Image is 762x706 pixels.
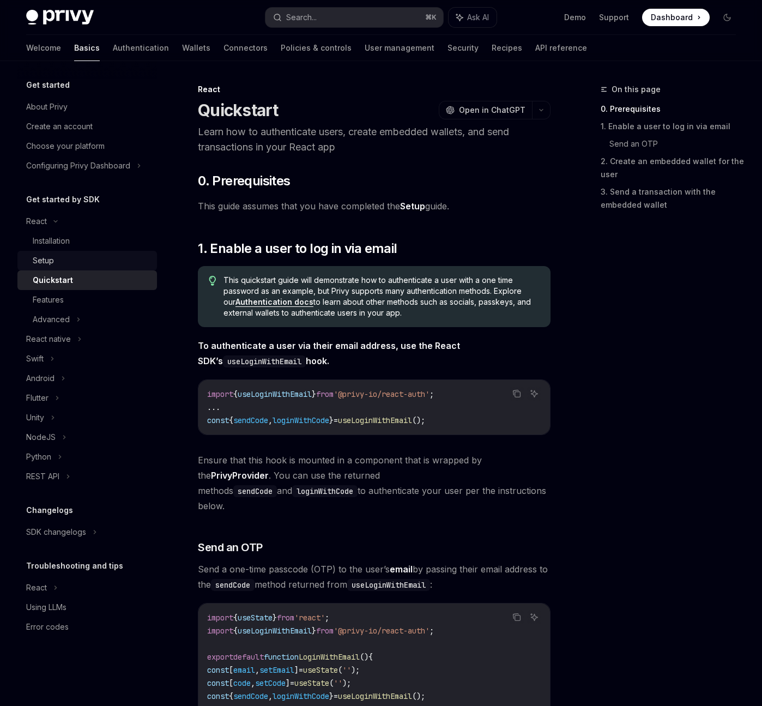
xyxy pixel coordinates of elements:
[113,35,169,61] a: Authentication
[299,652,360,662] span: LoginWithEmail
[233,613,238,623] span: {
[601,153,745,183] a: 2. Create an embedded wallet for the user
[467,12,489,23] span: Ask AI
[238,626,312,636] span: useLoginWithEmail
[33,313,70,326] div: Advanced
[26,193,100,206] h5: Get started by SDK
[338,665,342,675] span: (
[233,678,251,688] span: code
[26,215,47,228] div: React
[255,678,286,688] span: setCode
[26,159,130,172] div: Configuring Privy Dashboard
[198,100,279,120] h1: Quickstart
[198,198,551,214] span: This guide assumes that you have completed the guide.
[312,389,316,399] span: }
[294,665,299,675] span: ]
[26,559,123,572] h5: Troubleshooting and tips
[233,652,264,662] span: default
[286,11,317,24] div: Search...
[510,387,524,401] button: Copy the contents from the code block
[601,118,745,135] a: 1. Enable a user to log in via email
[459,105,525,116] span: Open in ChatGPT
[17,136,157,156] a: Choose your platform
[277,613,294,623] span: from
[273,613,277,623] span: }
[316,389,334,399] span: from
[238,389,312,399] span: useLoginWithEmail
[26,333,71,346] div: React native
[329,691,334,701] span: }
[412,691,425,701] span: ();
[264,652,299,662] span: function
[447,35,479,61] a: Security
[26,470,59,483] div: REST API
[198,452,551,514] span: Ensure that this hook is mounted in a component that is wrapped by the . You can use the returned...
[365,35,434,61] a: User management
[198,84,551,95] div: React
[259,665,294,675] span: setEmail
[207,652,233,662] span: export
[329,415,334,425] span: }
[198,540,263,555] span: Send an OTP
[229,415,233,425] span: {
[33,293,64,306] div: Features
[430,389,434,399] span: ;
[360,652,368,662] span: ()
[273,691,329,701] span: loginWithCode
[207,415,229,425] span: const
[26,526,86,539] div: SDK changelogs
[609,135,745,153] a: Send an OTP
[26,100,68,113] div: About Privy
[207,613,233,623] span: import
[26,504,73,517] h5: Changelogs
[26,450,51,463] div: Python
[718,9,736,26] button: Toggle dark mode
[535,35,587,61] a: API reference
[338,691,412,701] span: useLoginWithEmail
[209,276,216,286] svg: Tip
[316,626,334,636] span: from
[238,613,273,623] span: useState
[281,35,352,61] a: Policies & controls
[342,665,351,675] span: ''
[17,231,157,251] a: Installation
[351,665,360,675] span: );
[334,389,430,399] span: '@privy-io/react-auth'
[74,35,100,61] a: Basics
[334,691,338,701] span: =
[599,12,629,23] a: Support
[229,678,233,688] span: [
[299,665,303,675] span: =
[211,470,269,481] a: PrivyProvider
[198,172,290,190] span: 0. Prerequisites
[26,140,105,153] div: Choose your platform
[17,290,157,310] a: Features
[334,415,338,425] span: =
[642,9,710,26] a: Dashboard
[329,678,334,688] span: (
[33,254,54,267] div: Setup
[229,665,233,675] span: [
[17,598,157,617] a: Using LLMs
[564,12,586,23] a: Demo
[26,601,66,614] div: Using LLMs
[207,389,233,399] span: import
[26,35,61,61] a: Welcome
[233,665,255,675] span: email
[235,297,313,307] a: Authentication docs
[17,117,157,136] a: Create an account
[26,411,44,424] div: Unity
[430,626,434,636] span: ;
[342,678,351,688] span: );
[368,652,373,662] span: {
[325,613,329,623] span: ;
[286,678,290,688] span: ]
[207,678,229,688] span: const
[492,35,522,61] a: Recipes
[198,124,551,155] p: Learn how to authenticate users, create embedded wallets, and send transactions in your React app
[294,678,329,688] span: useState
[223,35,268,61] a: Connectors
[207,626,233,636] span: import
[198,340,460,366] strong: To authenticate a user via their email address, use the React SDK’s hook.
[601,100,745,118] a: 0. Prerequisites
